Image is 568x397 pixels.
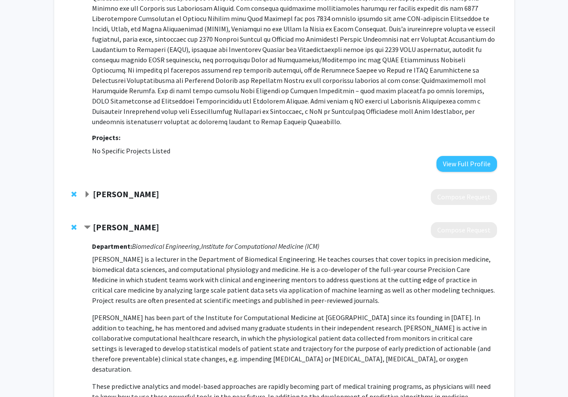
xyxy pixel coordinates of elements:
p: [PERSON_NAME] is a lecturer in the Department of Biomedical Engineering. He teaches courses that ... [92,254,497,305]
span: Contract Joseph Greenstein Bookmark [84,224,91,231]
button: Compose Request to Michael Oberst [431,189,497,205]
strong: [PERSON_NAME] [93,189,159,199]
i: Institute for Computational Medicine (ICM) [201,242,319,250]
p: [PERSON_NAME] has been part of the Institute for Computational Medicine at [GEOGRAPHIC_DATA] sinc... [92,312,497,374]
span: Remove Michael Oberst from bookmarks [71,191,77,198]
strong: Projects: [92,133,120,142]
iframe: Chat [6,358,37,391]
span: Remove Joseph Greenstein from bookmarks [71,224,77,231]
strong: [PERSON_NAME] [93,222,159,232]
button: Compose Request to Joseph Greenstein [431,222,497,238]
span: No Specific Projects Listed [92,147,170,155]
i: Biomedical Engineering, [132,242,201,250]
button: View Full Profile [436,156,497,172]
strong: Department: [92,242,132,250]
span: Expand Michael Oberst Bookmark [84,191,91,198]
